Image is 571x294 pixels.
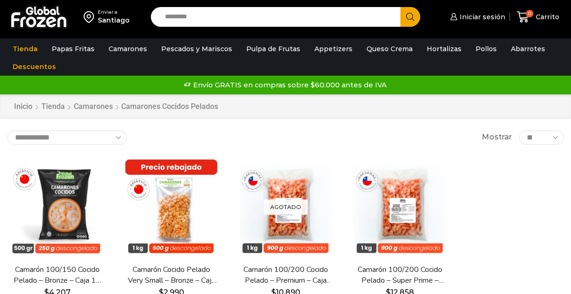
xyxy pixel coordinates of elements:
a: Tienda [8,40,42,58]
a: Camarón 100/150 Cocido Pelado – Bronze – Caja 10 kg [12,264,102,286]
a: Papas Fritas [47,40,99,58]
span: Carrito [533,12,559,22]
a: Camarones [73,101,113,112]
a: Hortalizas [422,40,466,58]
a: Queso Crema [362,40,417,58]
span: Mostrar [482,132,512,143]
select: Pedido de la tienda [7,131,127,145]
a: Abarrotes [506,40,550,58]
h1: Camarones Cocidos Pelados [121,102,218,111]
a: Appetizers [310,40,357,58]
a: Iniciar sesión [448,8,505,26]
a: 0 Carrito [515,6,562,28]
a: Camarón Cocido Pelado Very Small – Bronze – Caja 10 kg [126,264,217,286]
div: Enviar a [98,9,130,15]
a: Camarones [104,40,152,58]
a: Camarón 100/200 Cocido Pelado – Super Prime – Caja 10 kg [355,264,445,286]
a: Camarón 100/200 Cocido Pelado – Premium – Caja 10 kg [241,264,331,286]
a: Tienda [41,101,65,112]
a: Descuentos [8,58,61,76]
img: address-field-icon.svg [84,9,98,25]
button: Search button [400,7,420,27]
span: 0 [526,10,533,17]
a: Pulpa de Frutas [242,40,305,58]
span: Iniciar sesión [457,12,505,22]
a: Inicio [14,101,33,112]
a: Pollos [471,40,501,58]
div: Santiago [98,15,130,25]
a: Pescados y Mariscos [156,40,237,58]
nav: Breadcrumb [14,101,218,112]
p: Agotado [264,200,308,215]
